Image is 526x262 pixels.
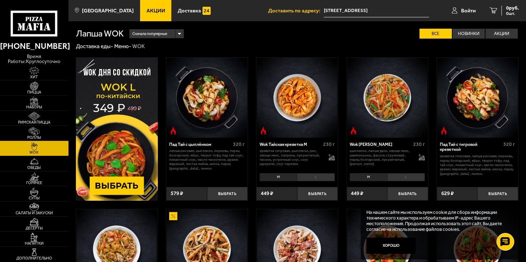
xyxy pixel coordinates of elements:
span: 0 руб. [506,6,519,11]
button: Выбрать [477,187,518,200]
span: 230 г [323,141,335,147]
button: Хорошо [366,238,416,254]
span: 449 ₽ [351,191,363,196]
img: Острое блюдо [349,127,358,135]
img: 15daf4d41897b9f0e9f617042186c801.svg [203,7,211,15]
span: 0 шт. [506,11,519,16]
span: Доставка [178,8,201,13]
span: 449 ₽ [261,191,273,196]
p: цыпленок, лапша удон, овощи микс, шампиньоны, фасоль стручковая , перец болгарский, лук репчатый,... [350,149,413,166]
span: [GEOGRAPHIC_DATA] [82,8,134,13]
div: Пад Тай с цыплёнком [169,142,231,147]
p: На нашем сайте мы используем cookie для сбора информации технического характера и обрабатываем IP... [366,210,509,232]
a: Острое блюдоПад Тай с цыплёнком [166,58,248,138]
span: 320 г [504,141,515,147]
span: 320 г [233,141,245,147]
p: лапша рисовая, цыпленок, морковь, перец болгарский, яйцо, творог тофу, пад тай соус, пикантный со... [169,149,244,171]
span: 629 ₽ [441,191,454,196]
a: Доставка еды- [76,43,113,50]
p: креветка тигровая, цыпленок, рис, овощи микс, паприка, лук репчатый, чеснок, устричный соус, соус... [260,149,323,166]
h1: Лапша WOK [76,29,124,38]
p: креветка тигровая, лапша рисовая, морковь, перец болгарский, яйцо, творог тофу, пад тай соус, пик... [440,154,515,176]
span: Сначала популярные [132,29,167,39]
li: M [350,173,387,181]
a: Острое блюдоПад Тай с тигровой креветкой [437,58,518,138]
a: Острое блюдоWok Карри М [347,58,428,138]
div: WOK [132,43,145,50]
li: L [297,173,335,181]
span: Акции [146,8,165,13]
button: Выбрать [387,187,428,200]
span: Войти [461,8,476,13]
div: Wok [PERSON_NAME] [350,142,411,147]
label: Все [420,29,452,39]
li: L [387,173,425,181]
a: Меню- [114,43,131,50]
li: M [260,173,297,181]
img: Wok Карри М [347,58,427,138]
img: Острое блюдо [440,127,448,135]
button: Выбрать [297,187,338,200]
img: Wok Тайская креветка M [257,58,337,138]
span: 230 г [413,141,425,147]
label: Новинки [453,29,485,39]
span: 579 ₽ [171,191,183,196]
div: Пад Тай с тигровой креветкой [440,142,502,153]
img: Пад Тай с цыплёнком [167,58,247,138]
label: Акции [486,29,518,39]
img: Пад Тай с тигровой креветкой [437,58,517,138]
span: Доставить по адресу: [268,8,324,13]
input: Ваш адрес доставки [324,4,429,17]
img: Акционный [169,212,177,220]
img: Острое блюдо [169,127,177,135]
button: Выбрать [207,187,248,200]
a: Острое блюдоWok Тайская креветка M [256,58,338,138]
div: Wok Тайская креветка M [260,142,321,147]
img: Острое блюдо [259,127,267,135]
